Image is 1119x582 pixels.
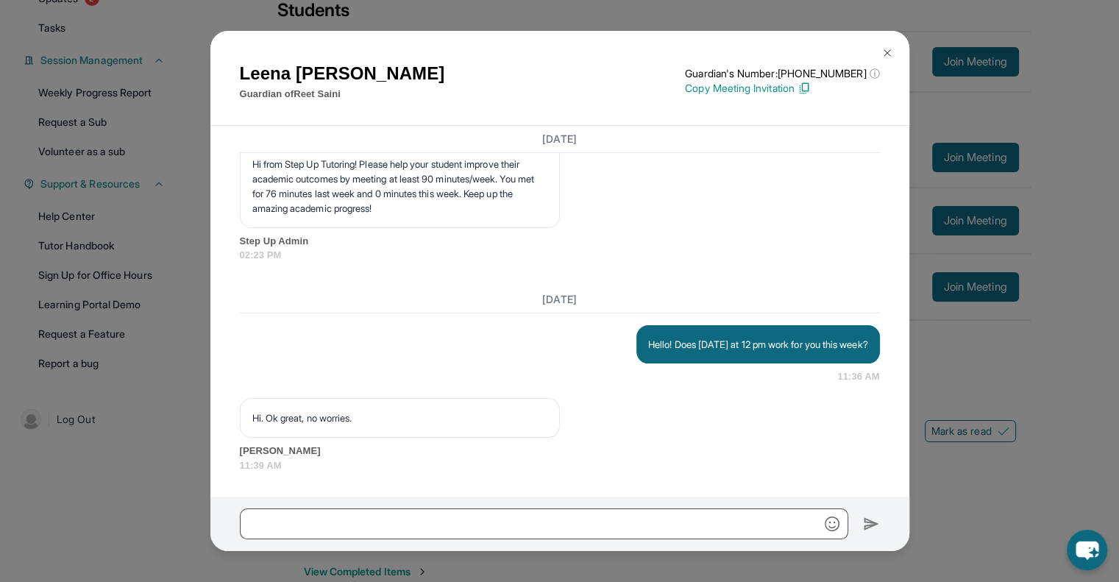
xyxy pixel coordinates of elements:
[252,411,547,425] p: Hi. Ok great, no worries.
[240,234,880,249] span: Step Up Admin
[648,337,868,352] p: Hello! Does [DATE] at 12 pm work for you this week?
[240,292,880,307] h3: [DATE]
[252,157,547,216] p: Hi from Step Up Tutoring! Please help your student improve their academic outcomes by meeting at ...
[240,458,880,473] span: 11:39 AM
[240,444,880,458] span: [PERSON_NAME]
[825,517,839,531] img: Emoji
[240,87,445,102] p: Guardian of Reet Saini
[837,369,879,384] span: 11:36 AM
[881,47,893,59] img: Close Icon
[240,132,880,146] h3: [DATE]
[869,66,879,81] span: ⓘ
[240,248,880,263] span: 02:23 PM
[685,81,879,96] p: Copy Meeting Invitation
[797,82,811,95] img: Copy Icon
[240,60,445,87] h1: Leena [PERSON_NAME]
[863,515,880,533] img: Send icon
[685,66,879,81] p: Guardian's Number: [PHONE_NUMBER]
[1067,530,1107,570] button: chat-button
